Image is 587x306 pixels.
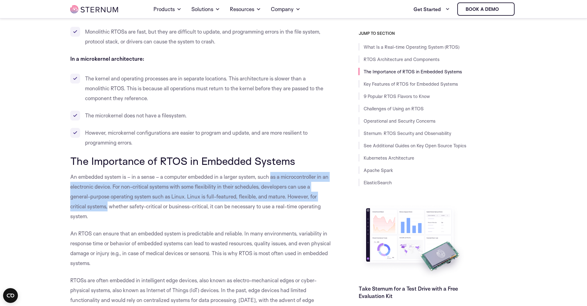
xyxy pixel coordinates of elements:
p: An embedded system is – in a sense – a computer embedded in a larger system, such as a microcontr... [70,172,331,221]
a: Key Features of RTOS for Embedded Systems [364,81,458,87]
li: The kernel and operating processes are in separate locations. This architecture is slower than a ... [70,74,331,103]
button: Open CMP widget [3,288,18,303]
h2: The Importance of RTOS in Embedded Systems [70,155,331,167]
a: Products [153,1,181,18]
a: Resources [230,1,261,18]
p: An RTOS can ensure that an embedded system is predictable and reliable. In many environments, var... [70,229,331,268]
li: Monolithic RTOSs are fast, but they are difficult to update, and programming errors in the file s... [70,27,331,47]
a: Book a demo [457,2,515,16]
strong: In a microkernel architecture: [70,55,144,62]
a: 9 Popular RTOS Flavors to Know [364,93,430,99]
p: ‍ ‍ [70,54,331,64]
a: Apache Spark [364,167,393,173]
a: RTOS Architecture and Components [364,56,439,62]
a: See Additional Guides on Key Open Source Topics [364,143,466,149]
a: Solutions [191,1,220,18]
li: However, microkernel configurations are easier to program and update, and are more resilient to p... [70,128,331,148]
a: Challenges of Using an RTOS [364,106,424,112]
img: sternum iot [70,5,118,13]
a: What Is a Real-time Operating System (RTOS) [364,44,459,50]
a: ElasticSearch [364,180,392,186]
a: Sternum: RTOS Security and Observability [364,130,451,136]
a: Kubernetes Architecture [364,155,414,161]
a: Operational and Security Concerns [364,118,435,124]
a: Company [271,1,300,18]
a: Get Started [414,3,450,15]
h3: JUMP TO SECTION [359,31,517,36]
img: sternum iot [501,7,506,12]
li: The microkernel does not have a filesystem. [70,111,331,120]
a: The Importance of RTOS in Embedded Systems [364,69,462,75]
img: Take Sternum for a Test Drive with a Free Evaluation Kit [359,203,467,280]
